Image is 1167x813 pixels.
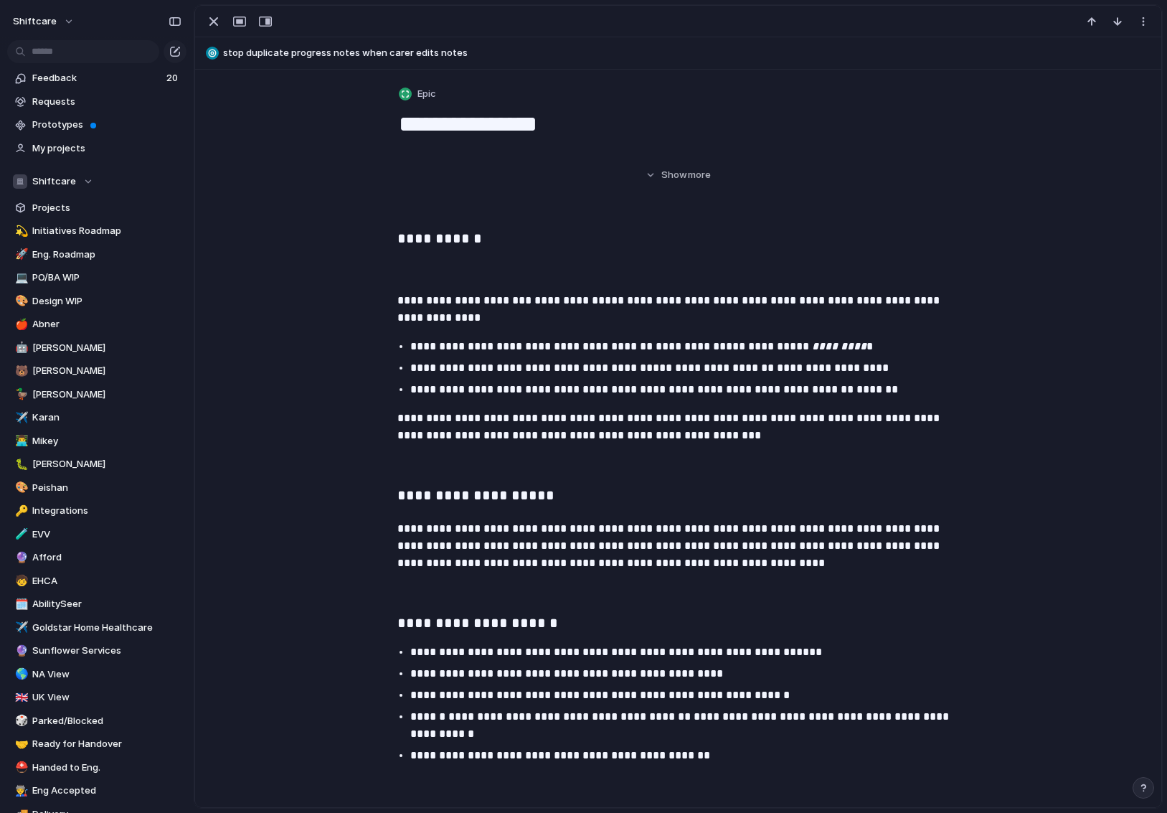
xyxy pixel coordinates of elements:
[15,643,25,659] div: 🔮
[688,168,711,182] span: more
[15,690,25,706] div: 🇬🇧
[7,244,186,265] a: 🚀Eng. Roadmap
[32,574,181,588] span: EHCA
[15,246,25,263] div: 🚀
[6,10,82,33] button: shiftcare
[13,387,27,402] button: 🦆
[13,597,27,611] button: 🗓️
[7,757,186,779] a: ⛑️Handed to Eng.
[7,197,186,219] a: Projects
[32,387,181,402] span: [PERSON_NAME]
[7,640,186,662] div: 🔮Sunflower Services
[32,690,181,705] span: UK View
[13,364,27,378] button: 🐻
[7,337,186,359] div: 🤖[PERSON_NAME]
[7,593,186,615] a: 🗓️AbilitySeer
[15,503,25,520] div: 🔑
[7,687,186,708] a: 🇬🇧UK View
[32,597,181,611] span: AbilitySeer
[13,737,27,751] button: 🤝
[202,42,1155,65] button: stop duplicate progress notes when carer edits notes
[7,617,186,639] a: ✈️Goldstar Home Healthcare
[13,550,27,565] button: 🔮
[32,294,181,309] span: Design WIP
[7,524,186,545] a: 🧪EVV
[15,526,25,542] div: 🧪
[15,713,25,729] div: 🎲
[7,138,186,159] a: My projects
[32,714,181,728] span: Parked/Blocked
[396,84,440,105] button: Epic
[7,500,186,522] a: 🔑Integrations
[15,736,25,753] div: 🤝
[7,547,186,568] a: 🔮Afford
[32,224,181,238] span: Initiatives Roadmap
[32,550,181,565] span: Afford
[7,780,186,802] a: 👨‍🏭Eng Accepted
[32,71,162,85] span: Feedback
[32,95,181,109] span: Requests
[7,733,186,755] a: 🤝Ready for Handover
[7,67,186,89] a: Feedback20
[15,619,25,636] div: ✈️
[32,644,181,658] span: Sunflower Services
[15,410,25,426] div: ✈️
[397,162,960,188] button: Showmore
[15,759,25,776] div: ⛑️
[32,271,181,285] span: PO/BA WIP
[166,71,181,85] span: 20
[32,317,181,332] span: Abner
[15,456,25,473] div: 🐛
[32,527,181,542] span: EVV
[32,174,76,189] span: Shiftcare
[7,477,186,499] a: 🎨Peishan
[32,761,181,775] span: Handed to Eng.
[32,141,181,156] span: My projects
[32,201,181,215] span: Projects
[7,171,186,192] button: Shiftcare
[13,784,27,798] button: 👨‍🏭
[7,570,186,592] a: 🧒EHCA
[32,621,181,635] span: Goldstar Home Healthcare
[13,644,27,658] button: 🔮
[32,118,181,132] span: Prototypes
[32,364,181,378] span: [PERSON_NAME]
[32,481,181,495] span: Peishan
[13,434,27,448] button: 👨‍💻
[7,454,186,475] div: 🐛[PERSON_NAME]
[32,457,181,471] span: [PERSON_NAME]
[13,714,27,728] button: 🎲
[7,664,186,685] a: 🌎NA View
[32,667,181,682] span: NA View
[661,168,687,182] span: Show
[13,14,57,29] span: shiftcare
[32,248,181,262] span: Eng. Roadmap
[7,267,186,288] a: 💻PO/BA WIP
[7,91,186,113] a: Requests
[7,314,186,335] a: 🍎Abner
[13,224,27,238] button: 💫
[32,434,181,448] span: Mikey
[7,710,186,732] div: 🎲Parked/Blocked
[15,783,25,799] div: 👨‍🏭
[7,291,186,312] a: 🎨Design WIP
[32,737,181,751] span: Ready for Handover
[7,431,186,452] a: 👨‍💻Mikey
[7,360,186,382] div: 🐻[PERSON_NAME]
[32,341,181,355] span: [PERSON_NAME]
[7,407,186,428] a: ✈️Karan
